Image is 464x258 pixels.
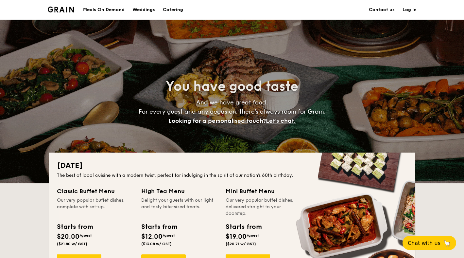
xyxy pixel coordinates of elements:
[226,197,302,217] div: Our very popular buffet dishes, delivered straight to your doorstep.
[57,197,133,217] div: Our very popular buffet dishes, complete with set-up.
[141,242,172,246] span: ($13.08 w/ GST)
[226,242,256,246] span: ($20.71 w/ GST)
[168,117,266,124] span: Looking for a personalised touch?
[266,117,296,124] span: Let's chat.
[57,187,133,196] div: Classic Buffet Menu
[48,7,74,12] img: Grain
[57,172,407,179] div: The best of local cuisine with a modern twist, perfect for indulging in the spirit of our nation’...
[403,236,456,250] button: Chat with us🦙
[79,233,92,238] span: /guest
[141,222,177,232] div: Starts from
[166,79,298,94] span: You have good taste
[226,187,302,196] div: Mini Buffet Menu
[57,160,407,171] h2: [DATE]
[48,7,74,12] a: Logotype
[57,222,93,232] div: Starts from
[226,233,247,241] span: $19.00
[408,240,440,246] span: Chat with us
[163,233,175,238] span: /guest
[141,197,218,217] div: Delight your guests with our light and tasty bite-sized treats.
[141,233,163,241] span: $12.00
[57,233,79,241] span: $20.00
[139,99,326,124] span: And we have great food. For every guest and any occasion, there’s always room for Grain.
[141,187,218,196] div: High Tea Menu
[57,242,87,246] span: ($21.80 w/ GST)
[247,233,259,238] span: /guest
[226,222,261,232] div: Starts from
[443,239,451,247] span: 🦙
